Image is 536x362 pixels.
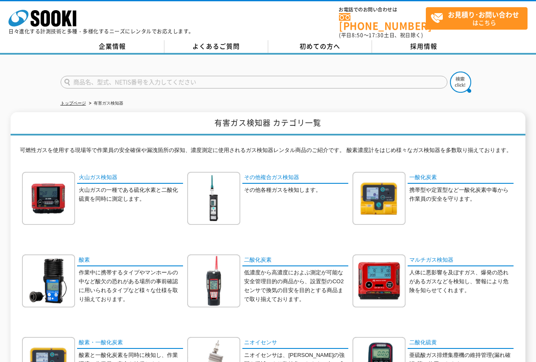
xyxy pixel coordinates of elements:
[77,254,183,267] a: 酸素
[242,254,348,267] a: 二酸化炭素
[409,186,514,204] p: 携帯型や定置型など一酸化炭素中毒から作業員の安全を守ります。
[339,31,423,39] span: (平日 ～ 土日、祝日除く)
[61,76,447,88] input: 商品名、型式、NETIS番号を入力してください
[339,13,426,30] a: [PHONE_NUMBER]
[369,31,384,39] span: 17:30
[409,268,514,295] p: 人体に悪影響を及ぼすガス、爆発の恐れがあるガスなどを検知し、警報により危険を知らせてくれます。
[300,41,340,51] span: 初めての方へ
[408,337,514,349] a: 二酸化硫黄
[61,40,164,53] a: 企業情報
[430,8,527,29] span: はこちら
[87,99,123,108] li: 有害ガス検知器
[242,337,348,349] a: ニオイセンサ
[353,254,405,307] img: マルチガス検知器
[242,172,348,184] a: その他複合ガス検知器
[372,40,476,53] a: 採用情報
[8,29,194,34] p: 日々進化する計測技術と多種・多様化するニーズにレンタルでお応えします。
[164,40,268,53] a: よくあるご質問
[408,254,514,267] a: マルチガス検知器
[450,72,471,93] img: btn_search.png
[61,101,86,105] a: トップページ
[353,172,405,225] img: 一酸化炭素
[79,186,183,204] p: 火山ガスの一種である硫化水素と二酸化硫黄を同時に測定します。
[77,337,183,349] a: 酸素・一酸化炭素
[339,7,426,12] span: お電話でのお問い合わせは
[11,112,525,135] h1: 有害ガス検知器 カテゴリ一覧
[268,40,372,53] a: 初めての方へ
[448,9,519,19] strong: お見積り･お問い合わせ
[22,254,75,307] img: 酸素
[79,268,183,304] p: 作業中に携帯するタイプやマンホールの中など酸欠の恐れがある場所の事前確認に用いられるタイプなど様々な仕様を取り揃えております。
[426,7,528,30] a: お見積り･お問い合わせはこちら
[408,172,514,184] a: 一酸化炭素
[77,172,183,184] a: 火山ガス検知器
[187,172,240,225] img: その他複合ガス検知器
[187,254,240,307] img: 二酸化炭素
[22,172,75,225] img: 火山ガス検知器
[244,268,348,304] p: 低濃度から高濃度におよぶ測定が可能な安全管理目的の商品から、設置型のCO2センサで換気の目安を目的とする商品まで取り揃えております。
[20,146,516,159] p: 可燃性ガスを使用する現場等で作業員の安全確保や漏洩箇所の探知、濃度測定に使用されるガス検知器レンタル商品のご紹介です。 酸素濃度計をはじめ様々なガス検知器を多数取り揃えております。
[352,31,364,39] span: 8:50
[244,186,348,195] p: その他各種ガスを検知します。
